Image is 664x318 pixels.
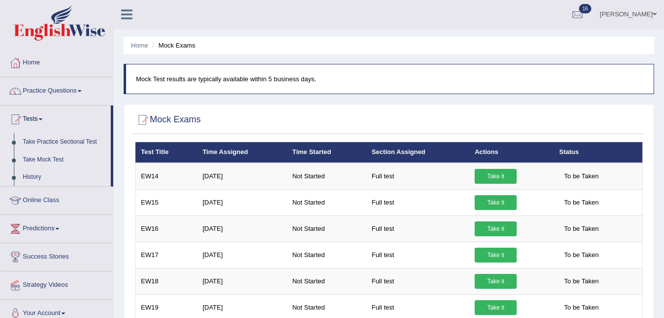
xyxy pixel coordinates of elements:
td: [DATE] [197,242,287,268]
a: Practice Questions [0,77,113,102]
td: EW16 [135,215,197,242]
th: Status [554,142,642,163]
span: To be Taken [559,248,604,263]
th: Test Title [135,142,197,163]
a: Home [0,49,113,74]
a: Take it [475,195,517,210]
a: Take it [475,274,517,289]
a: Predictions [0,215,113,240]
a: Take it [475,221,517,236]
td: Full test [366,242,470,268]
a: Tests [0,106,111,130]
span: To be Taken [559,300,604,315]
th: Actions [469,142,554,163]
td: Not Started [287,242,366,268]
td: Not Started [287,163,366,190]
a: Online Class [0,187,113,212]
h2: Mock Exams [135,112,201,127]
td: EW14 [135,163,197,190]
th: Time Assigned [197,142,287,163]
td: Not Started [287,268,366,294]
p: Mock Test results are typically available within 5 business days. [136,74,644,84]
a: Take it [475,169,517,184]
a: History [18,168,111,186]
a: Strategy Videos [0,271,113,296]
td: Not Started [287,189,366,215]
span: To be Taken [559,169,604,184]
td: EW18 [135,268,197,294]
td: EW17 [135,242,197,268]
th: Time Started [287,142,366,163]
a: Success Stories [0,243,113,268]
td: Not Started [287,215,366,242]
td: [DATE] [197,189,287,215]
td: Full test [366,163,470,190]
span: To be Taken [559,195,604,210]
th: Section Assigned [366,142,470,163]
td: Full test [366,215,470,242]
a: Take it [475,248,517,263]
a: Take it [475,300,517,315]
td: [DATE] [197,163,287,190]
td: [DATE] [197,268,287,294]
td: Full test [366,268,470,294]
li: Mock Exams [150,41,195,50]
td: [DATE] [197,215,287,242]
a: Home [131,42,148,49]
a: Take Mock Test [18,151,111,169]
span: 16 [579,4,591,13]
td: Full test [366,189,470,215]
a: Take Practice Sectional Test [18,133,111,151]
span: To be Taken [559,274,604,289]
span: To be Taken [559,221,604,236]
td: EW15 [135,189,197,215]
